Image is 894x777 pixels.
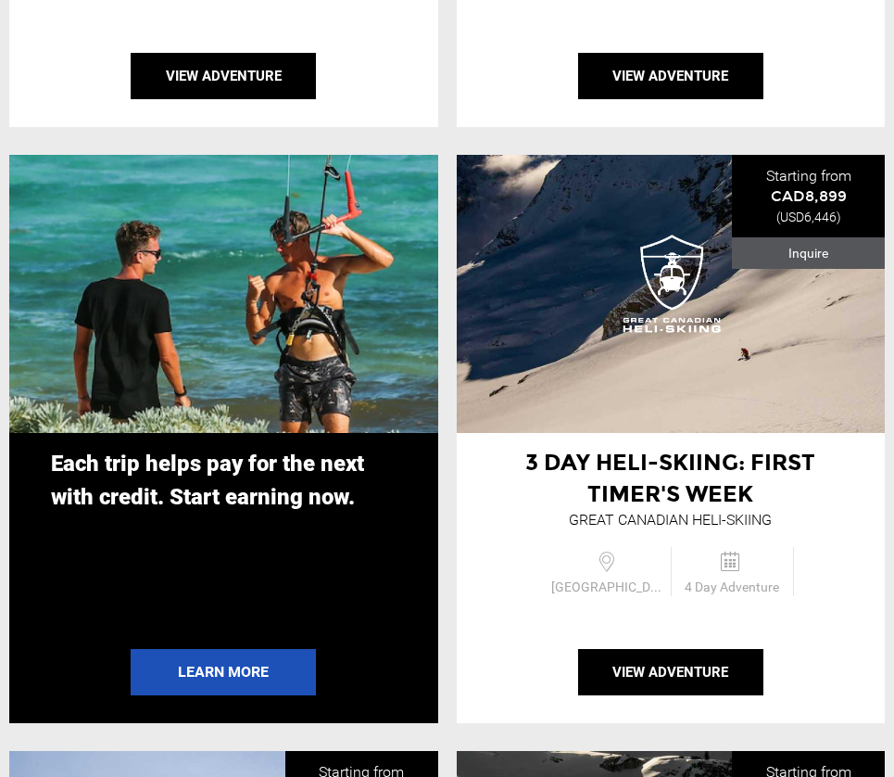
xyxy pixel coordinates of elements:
[578,649,763,695] button: View Adventure
[732,237,885,269] div: Inquire
[51,447,397,514] p: Each trip helps pay for the next with credit. Start earning now.
[131,53,316,99] button: View Adventure
[771,187,847,205] span: CAD8,899
[601,234,740,354] img: images
[547,578,670,596] span: [GEOGRAPHIC_DATA]
[578,53,763,99] button: View Adventure
[766,167,851,185] span: Starting from
[569,510,772,531] div: Great Canadian Heli-Skiing
[776,210,841,224] span: (USD6,446)
[131,649,316,695] a: Learn More
[672,578,793,596] span: 4 Day Adventure
[525,449,815,507] span: 3 Day Heli-skiing: First Timer's Week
